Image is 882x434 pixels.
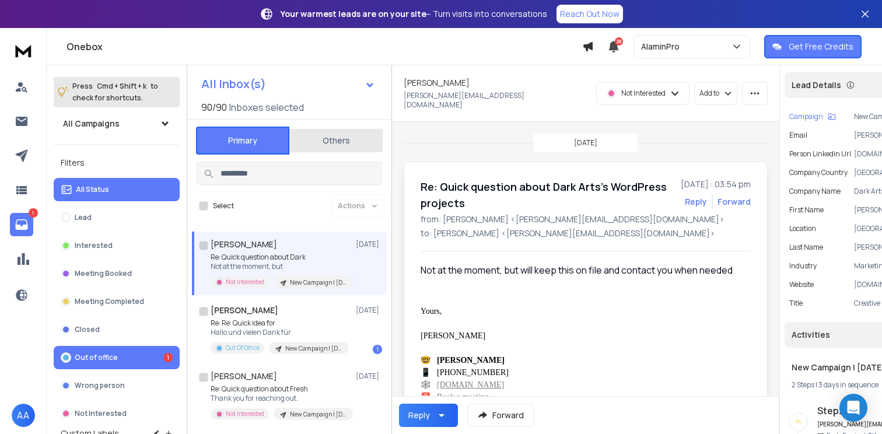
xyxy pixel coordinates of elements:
[75,381,125,390] p: Wrong person
[421,213,751,225] p: from: [PERSON_NAME] <[PERSON_NAME][EMAIL_ADDRESS][DOMAIN_NAME]>
[54,112,180,135] button: All Campaigns
[290,278,346,287] p: New Campaign | [DATE] | EU
[789,299,803,308] p: title
[356,306,382,315] p: [DATE]
[699,89,719,98] p: Add to
[404,77,470,89] h1: [PERSON_NAME]
[211,394,351,403] p: Thank you for reaching out.
[12,404,35,427] button: AA
[399,404,458,427] button: Reply
[789,168,848,177] p: Company Country
[54,346,180,369] button: Out of office1
[75,241,113,250] p: Interested
[560,8,619,20] p: Reach Out Now
[54,402,180,425] button: Not Interested
[789,205,824,215] p: First Name
[615,37,623,45] span: 28
[75,297,144,306] p: Meeting Completed
[226,409,264,418] p: Not Interested
[54,262,180,285] button: Meeting Booked
[63,118,120,129] h1: All Campaigns
[574,138,597,148] p: [DATE]
[75,409,127,418] p: Not Interested
[685,196,707,208] button: Reply
[356,240,382,249] p: [DATE]
[792,79,841,91] p: Lead Details
[789,224,816,233] p: location
[789,187,841,196] p: Company Name
[95,79,148,93] span: Cmd + Shift + k
[281,8,426,19] strong: Your warmest leads are on your site
[75,353,118,362] p: Out of office
[789,112,823,121] p: Campaign
[404,91,582,110] p: [PERSON_NAME][EMAIL_ADDRESS][DOMAIN_NAME]
[211,328,348,337] p: Hallo und vielen Dank für
[681,178,751,190] p: [DATE] : 03:54 pm
[467,404,534,427] button: Forward
[421,379,741,391] div: 🕸️
[211,262,351,271] p: Not at the moment, but
[211,370,277,382] h1: [PERSON_NAME]
[818,380,878,390] span: 3 days in sequence
[789,41,853,52] p: Get Free Credits
[285,344,341,353] p: New Campaign | [DATE] | EU
[75,213,92,222] p: Lead
[789,243,823,252] p: Last Name
[54,318,180,341] button: Closed
[792,380,814,390] span: 2 Steps
[213,201,234,211] label: Select
[54,155,180,171] h3: Filters
[717,196,751,208] div: Forward
[373,345,382,354] div: 1
[421,391,741,403] div: 📅
[421,178,674,211] h1: Re: Quick question about Dark Arts’s WordPress projects
[226,344,260,352] p: Out Of Office
[201,78,266,90] h1: All Inbox(s)
[75,325,100,334] p: Closed
[211,239,277,250] h1: [PERSON_NAME]
[54,290,180,313] button: Meeting Completed
[764,35,862,58] button: Get Free Credits
[54,374,180,397] button: Wrong person
[789,261,817,271] p: industry
[12,40,35,61] img: logo
[192,72,384,96] button: All Inbox(s)
[281,8,547,20] p: – Turn visits into conversations
[641,41,684,52] p: AlaminPro
[437,380,504,389] a: [DOMAIN_NAME]
[789,280,814,289] p: website
[10,213,33,236] a: 1
[421,228,751,239] p: to: [PERSON_NAME] <[PERSON_NAME][EMAIL_ADDRESS][DOMAIN_NAME]>
[201,100,227,114] span: 90 / 90
[196,127,289,155] button: Primary
[556,5,623,23] a: Reach Out Now
[66,40,582,54] h1: Onebox
[211,318,348,328] p: Re: Re: Quick idea for
[29,208,38,218] p: 1
[421,305,741,317] div: Yours,
[75,269,132,278] p: Meeting Booked
[621,89,666,98] p: Not Interested
[211,253,351,262] p: Re: Quick question about Dark
[421,356,505,365] b: 🤓 [PERSON_NAME]
[211,304,278,316] h1: [PERSON_NAME]
[839,394,867,422] div: Open Intercom Messenger
[789,131,807,140] p: Email
[229,100,304,114] h3: Inboxes selected
[408,409,430,421] div: Reply
[163,353,173,362] div: 1
[290,410,346,419] p: New Campaign | [DATE]
[54,178,180,201] button: All Status
[226,278,264,286] p: Not Interested
[789,149,851,159] p: Person Linkedin Url
[356,372,382,381] p: [DATE]
[437,393,489,401] a: Book a meeting
[421,366,741,379] div: 📱 [PHONE_NUMBER]
[54,234,180,257] button: Interested
[76,185,109,194] p: All Status
[421,330,741,342] div: [PERSON_NAME]
[289,128,383,153] button: Others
